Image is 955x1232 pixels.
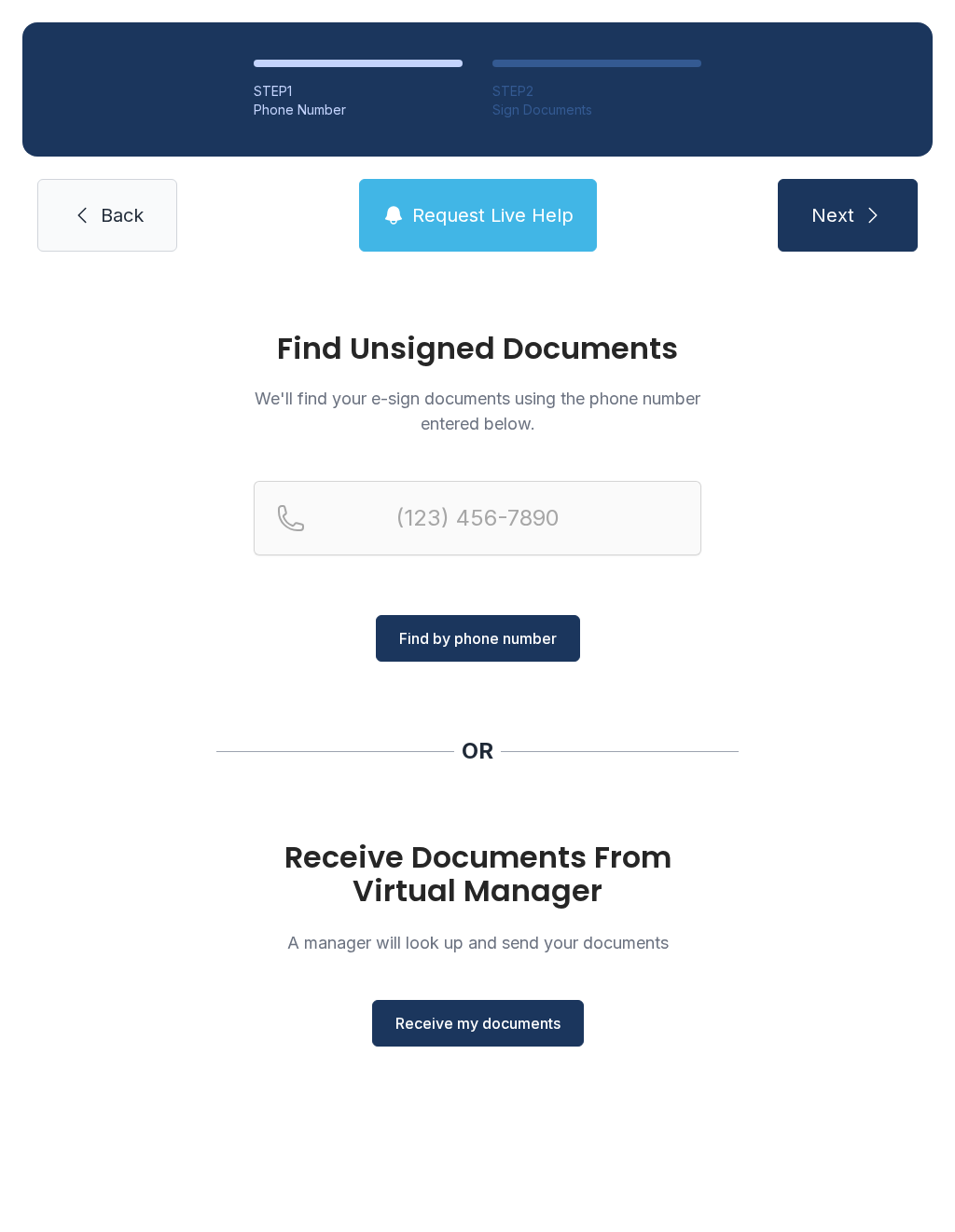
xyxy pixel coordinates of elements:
p: We'll find your e-sign documents using the phone number entered below. [254,386,701,436]
h1: Receive Documents From Virtual Manager [254,841,701,908]
span: Back [101,202,144,228]
div: STEP 1 [254,82,463,101]
span: Request Live Help [412,202,574,228]
span: Find by phone number [399,627,557,650]
div: OR [462,736,493,766]
div: STEP 2 [492,82,701,101]
input: Reservation phone number [254,481,701,555]
span: Next [811,202,854,228]
h1: Find Unsigned Documents [254,334,701,363]
div: Sign Documents [492,101,701,119]
p: A manager will look up and send your documents [254,930,701,955]
div: Phone Number [254,101,463,119]
span: Receive my documents [395,1012,561,1034]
